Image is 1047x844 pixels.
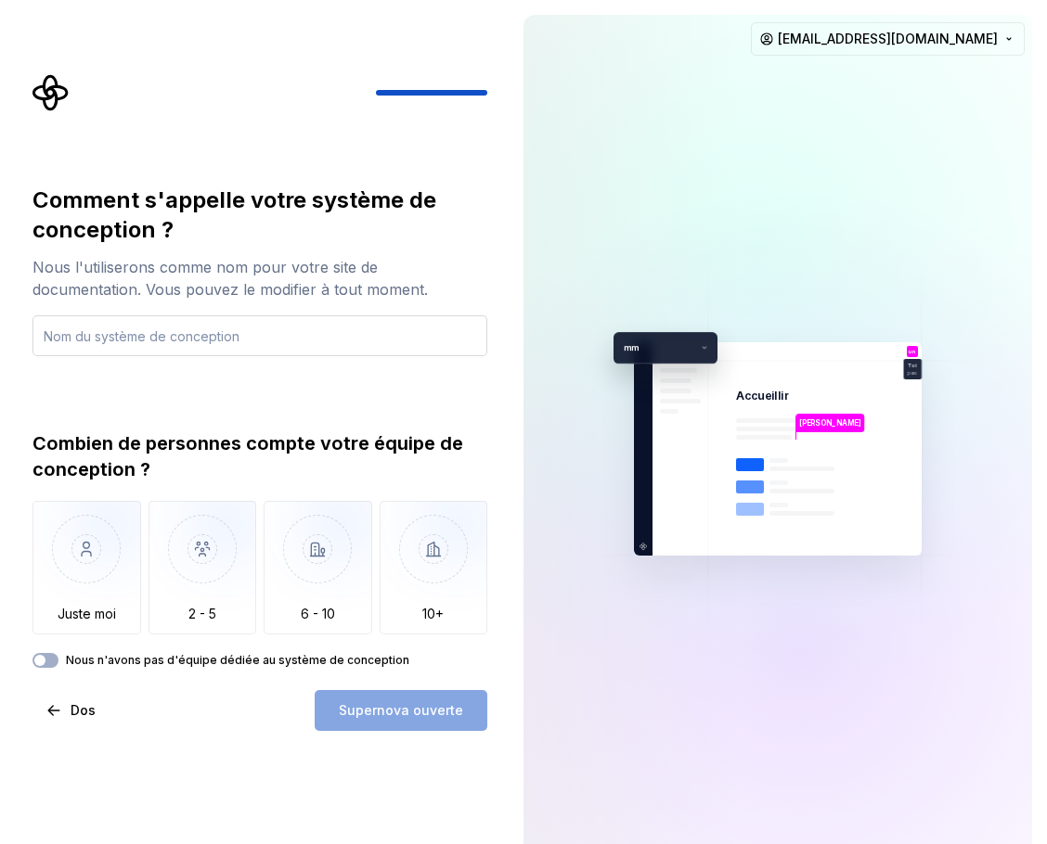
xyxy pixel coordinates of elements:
[909,348,916,355] font: un
[32,258,428,299] font: Nous l'utiliserons comme nom pour votre site de documentation. Vous pouvez le modifier à tout mom...
[66,653,409,667] font: Nous n'avons pas d'équipe dédiée au système de conception
[751,22,1025,56] button: [EMAIL_ADDRESS][DOMAIN_NAME]
[32,186,436,243] font: Comment s'appelle votre système de conception ?
[907,369,918,377] font: pao
[631,342,639,352] font: m
[32,432,463,480] font: Combien de personnes compte votre équipe de conception ?
[799,418,861,428] font: [PERSON_NAME]
[32,690,111,731] button: Dos
[778,31,998,46] font: [EMAIL_ADDRESS][DOMAIN_NAME]
[32,315,487,356] input: Nom du système de conception
[32,74,70,111] svg: Logo Supernova
[908,362,917,369] font: Toi
[624,342,631,352] font: m
[71,702,96,718] font: Dos
[736,390,789,403] font: Accueillir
